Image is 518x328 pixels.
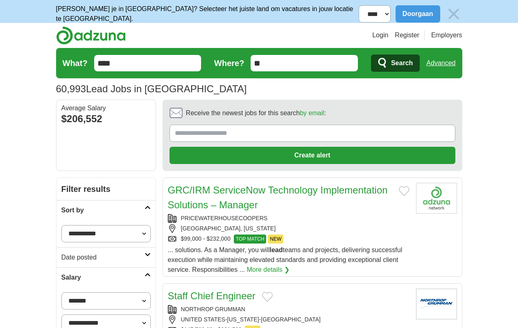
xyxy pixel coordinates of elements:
h2: Date posted [61,253,145,262]
div: PRICEWATERHOUSECOOPERS [168,214,409,223]
button: Search [371,55,420,72]
a: by email [300,109,324,116]
h2: Sort by [61,205,145,215]
a: More details ❯ [247,265,290,275]
img: Adzuna logo [56,26,126,45]
label: What? [63,57,88,69]
span: Receive the newest jobs for this search : [186,108,326,118]
span: TOP MATCH [234,235,266,244]
button: Add to favorite jobs [399,186,409,196]
h2: Salary [61,273,145,282]
button: Create alert [170,147,455,164]
button: Add to favorite jobs [262,292,273,302]
a: Register [395,30,419,40]
div: [GEOGRAPHIC_DATA], [US_STATE] [168,224,409,233]
a: GRC/IRM ServiceNow Technology Implementation Solutions – Manager [168,184,388,210]
img: icon_close_no_bg.svg [445,5,462,23]
a: Advanced [426,55,455,71]
a: NORTHROP GRUMMAN [181,306,245,312]
a: Sort by [57,200,156,220]
a: Salary [57,267,156,287]
a: Login [372,30,388,40]
h2: Filter results [57,178,156,200]
a: Date posted [57,247,156,267]
img: Company logo [416,183,457,214]
h1: Lead Jobs in [GEOGRAPHIC_DATA] [56,83,247,94]
p: [PERSON_NAME] je in [GEOGRAPHIC_DATA]? Selecteer het juiste land om vacatures in jouw locatie te ... [56,4,359,24]
span: Search [391,55,413,71]
span: ... solutions. As a Manager, you will teams and projects, delivering successful execution while m... [168,246,403,273]
div: $206,552 [61,112,151,126]
div: $99,000 - $232,000 [168,235,409,244]
label: Where? [214,57,244,69]
a: Staff Chief Engineer [168,290,256,301]
div: UNITED STATES-[US_STATE]-[GEOGRAPHIC_DATA] [168,315,409,324]
span: 60,993 [56,82,86,96]
span: NEW [268,235,283,244]
div: Average Salary [61,105,151,112]
a: Employers [431,30,462,40]
button: Doorgaan [396,5,440,23]
img: Northrop Grumman logo [416,289,457,319]
strong: lead [270,246,283,253]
